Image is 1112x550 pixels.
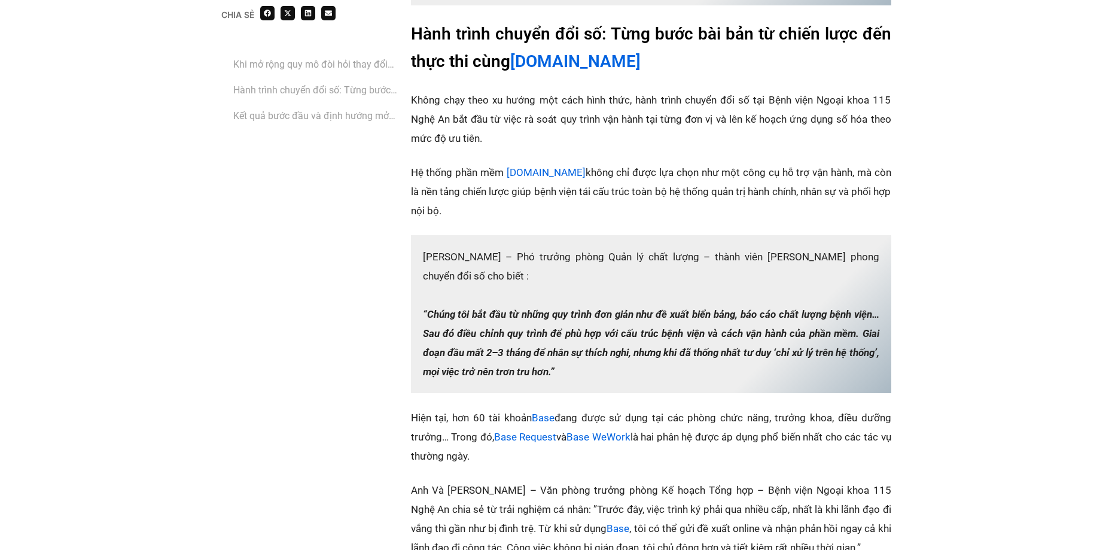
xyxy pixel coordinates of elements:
p: Hệ thống phần mềm ‏‏ không chỉ được lựa chọn như một công cụ hỗ trợ vận hành, mà còn là nền tảng ... [411,163,891,220]
a: Base Request [494,431,557,443]
p: ‏Không chạy theo xu hướng một cách hình thức, hành trình chuyển đổi số tại Bệnh viện Ngoại khoa 1... [411,90,891,148]
a: ‏Kết quả bước đầu và định hướng mở rộng chuyển đổi số [233,108,399,123]
a: Base [607,522,629,534]
div: Share on facebook [260,6,275,20]
a: ‏Hành trình chuyển đổi số: Từng bước bài bản từ chiến lược đến thực thi cùng [DOMAIN_NAME] [233,83,399,98]
a: [DOMAIN_NAME]‏‏ [507,166,586,178]
a: Base WeWork [566,431,630,443]
div: Share on linkedin [301,6,315,20]
a: Base [532,412,555,424]
h2: ‏Hành trình chuyển đổi số: Từng bước bài bản từ chiến lược đến thực thi cùng [411,20,891,75]
a: Khi mở rộng quy mô đòi hỏi thay đổi cách vận hành [233,57,399,72]
em: “Chúng tôi bắt đầu từ những quy trình đơn giản như đề xuất biển bảng, báo cáo chất lượng bệnh việ... [423,308,879,378]
div: Share on x-twitter [281,6,295,20]
div: Share on email [321,6,336,20]
p: ‏[PERSON_NAME] – Phó trưởng phòng Quản lý chất lượng – thành viên [PERSON_NAME] phong chuyển đổi ... [411,235,891,393]
div: Chia sẻ [221,11,254,19]
p: ‏‏Hiện tại, hơn 60 tài khoản đang được sử dụng tại các phòng chức năng, trưởng khoa, điều dưỡng t... [411,408,891,466]
a: [DOMAIN_NAME] [510,51,641,71]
